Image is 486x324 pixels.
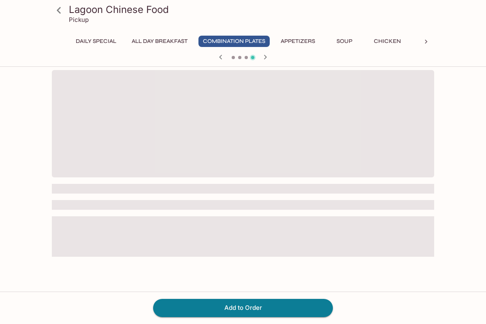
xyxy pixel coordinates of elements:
[71,36,121,47] button: Daily Special
[198,36,270,47] button: Combination Plates
[326,36,362,47] button: Soup
[276,36,320,47] button: Appetizers
[69,16,89,23] p: Pickup
[369,36,405,47] button: Chicken
[127,36,192,47] button: All Day Breakfast
[69,3,431,16] h3: Lagoon Chinese Food
[412,36,448,47] button: Beef
[153,299,333,317] button: Add to Order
